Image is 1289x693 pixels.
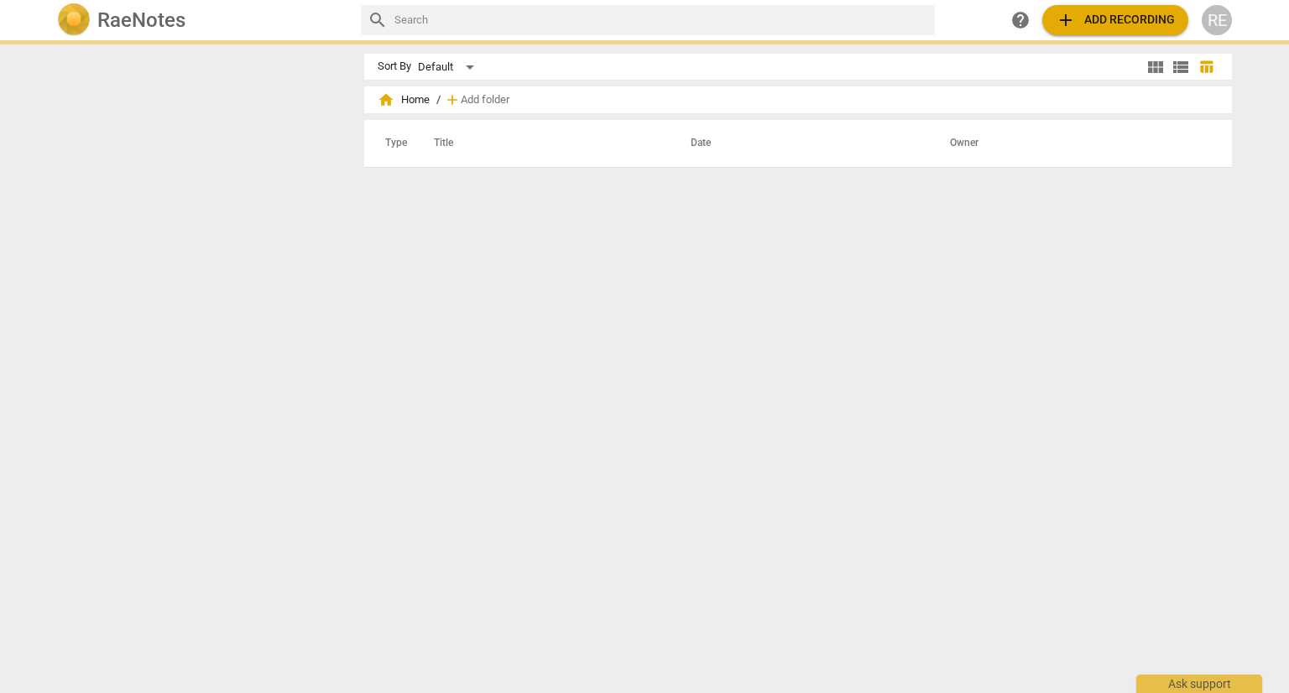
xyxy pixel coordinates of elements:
a: LogoRaeNotes [57,3,347,37]
span: add [444,91,461,108]
span: search [368,10,388,30]
h2: RaeNotes [97,8,185,32]
span: view_list [1171,57,1191,77]
div: Default [418,54,480,81]
th: Owner [930,120,1214,167]
span: / [436,94,441,107]
button: Table view [1193,55,1219,80]
input: Search [394,7,928,34]
div: Ask support [1136,675,1262,693]
span: add [1056,10,1076,30]
span: Add recording [1056,10,1175,30]
span: Add folder [461,94,509,107]
span: Home [378,91,430,108]
img: Logo [57,3,91,37]
div: Sort By [378,60,411,73]
th: Title [414,120,671,167]
span: help [1010,10,1031,30]
button: RE [1202,5,1232,35]
th: Type [372,120,414,167]
span: view_module [1145,57,1166,77]
span: home [378,91,394,108]
button: Upload [1042,5,1188,35]
th: Date [671,120,930,167]
button: Tile view [1143,55,1168,80]
a: Help [1005,5,1036,35]
button: List view [1168,55,1193,80]
span: table_chart [1198,59,1214,75]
